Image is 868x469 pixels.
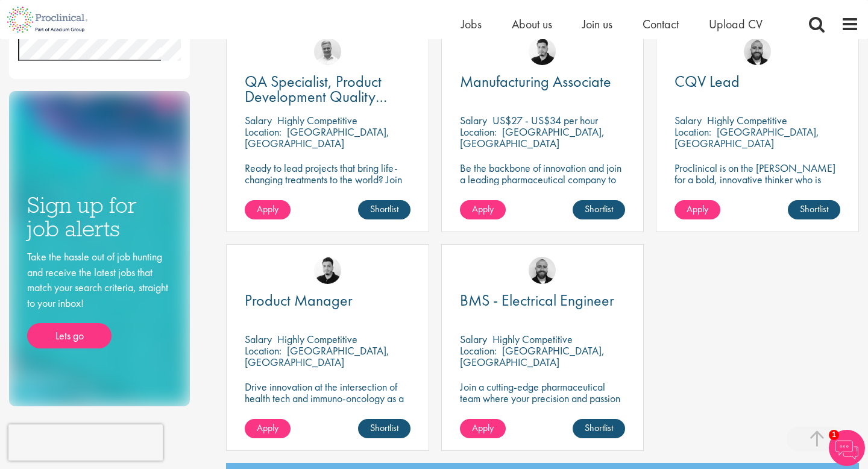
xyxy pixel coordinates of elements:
p: [GEOGRAPHIC_DATA], [GEOGRAPHIC_DATA] [245,344,389,369]
a: Apply [460,200,506,219]
span: Apply [257,203,278,215]
p: Drive innovation at the intersection of health tech and immuno-oncology as a Product Manager shap... [245,381,410,438]
img: Jordan Kiely [529,257,556,284]
a: CQV Lead [675,74,840,89]
a: BMS - Electrical Engineer [460,293,626,308]
span: Location: [675,125,711,139]
span: Salary [245,113,272,127]
a: Upload CV [709,16,763,32]
a: Shortlist [573,419,625,438]
a: Apply [460,419,506,438]
p: Highly Competitive [492,332,573,346]
a: QA Specialist, Product Development Quality (PDQ) [245,74,410,104]
span: QA Specialist, Product Development Quality (PDQ) [245,71,387,122]
p: Join a cutting-edge pharmaceutical team where your precision and passion for engineering will hel... [460,381,626,427]
span: Apply [472,421,494,434]
a: Apply [245,419,291,438]
img: Anderson Maldonado [314,257,341,284]
p: [GEOGRAPHIC_DATA], [GEOGRAPHIC_DATA] [460,125,605,150]
a: Join us [582,16,612,32]
span: CQV Lead [675,71,740,92]
img: Joshua Bye [314,38,341,65]
p: Highly Competitive [707,113,787,127]
a: Jobs [461,16,482,32]
span: BMS - Electrical Engineer [460,290,614,310]
span: 1 [829,430,839,440]
a: Shortlist [358,200,410,219]
p: Highly Competitive [277,113,357,127]
a: Shortlist [788,200,840,219]
span: Location: [245,344,281,357]
p: [GEOGRAPHIC_DATA], [GEOGRAPHIC_DATA] [245,125,389,150]
span: Apply [257,421,278,434]
p: [GEOGRAPHIC_DATA], [GEOGRAPHIC_DATA] [460,344,605,369]
div: Take the hassle out of job hunting and receive the latest jobs that match your search criteria, s... [27,249,172,348]
a: Shortlist [573,200,625,219]
a: Apply [675,200,720,219]
span: Salary [460,113,487,127]
p: Be the backbone of innovation and join a leading pharmaceutical company to help keep life-changin... [460,162,626,208]
a: Product Manager [245,293,410,308]
span: Manufacturing Associate [460,71,611,92]
span: Salary [460,332,487,346]
span: Apply [687,203,708,215]
a: Apply [245,200,291,219]
span: Apply [472,203,494,215]
h3: Sign up for job alerts [27,194,172,240]
img: Anderson Maldonado [529,38,556,65]
p: Proclinical is on the [PERSON_NAME] for a bold, innovative thinker who is ready to help push the ... [675,162,840,219]
span: Location: [460,125,497,139]
span: Location: [245,125,281,139]
p: Highly Competitive [277,332,357,346]
a: Contact [643,16,679,32]
span: Salary [675,113,702,127]
p: [GEOGRAPHIC_DATA], [GEOGRAPHIC_DATA] [675,125,819,150]
span: Location: [460,344,497,357]
a: About us [512,16,552,32]
a: Manufacturing Associate [460,74,626,89]
p: Ready to lead projects that bring life-changing treatments to the world? Join our client at the f... [245,162,410,219]
a: Shortlist [358,419,410,438]
img: Jordan Kiely [744,38,771,65]
p: US$27 - US$34 per hour [492,113,598,127]
iframe: reCAPTCHA [8,424,163,461]
span: Product Manager [245,290,353,310]
img: Chatbot [829,430,865,466]
span: Salary [245,332,272,346]
a: Lets go [27,323,112,348]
